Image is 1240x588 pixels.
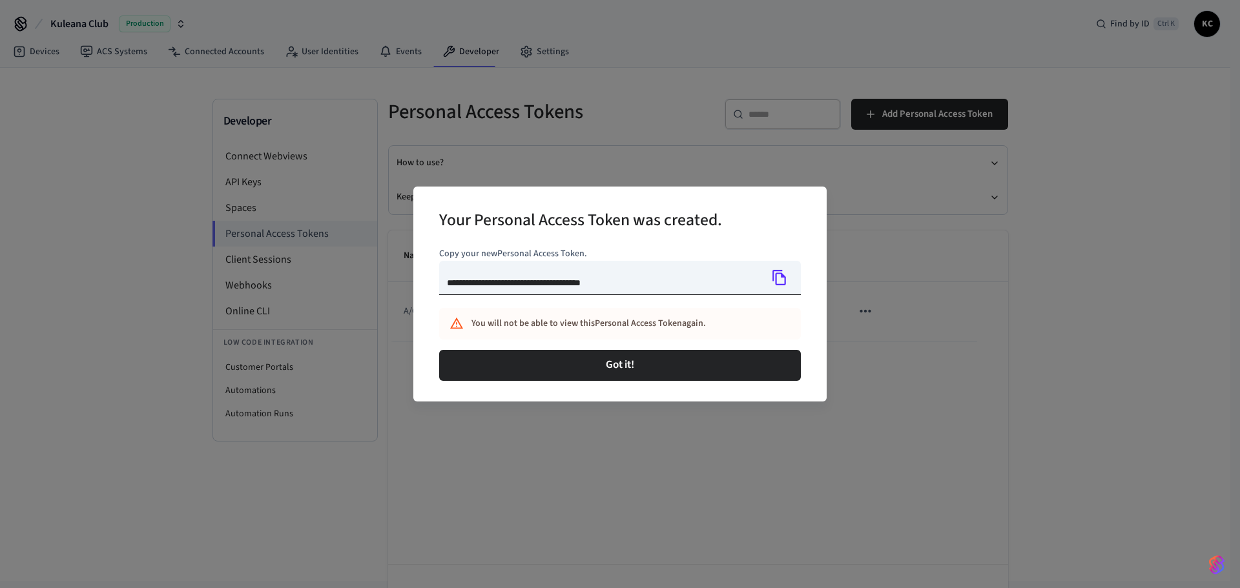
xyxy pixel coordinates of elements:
p: Copy your new Personal Access Token . [439,247,801,261]
button: Got it! [439,350,801,381]
img: SeamLogoGradient.69752ec5.svg [1209,554,1224,575]
h2: Your Personal Access Token was created. [439,202,722,241]
div: You will not be able to view this Personal Access Token again. [471,312,744,336]
button: Copy [766,264,793,291]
